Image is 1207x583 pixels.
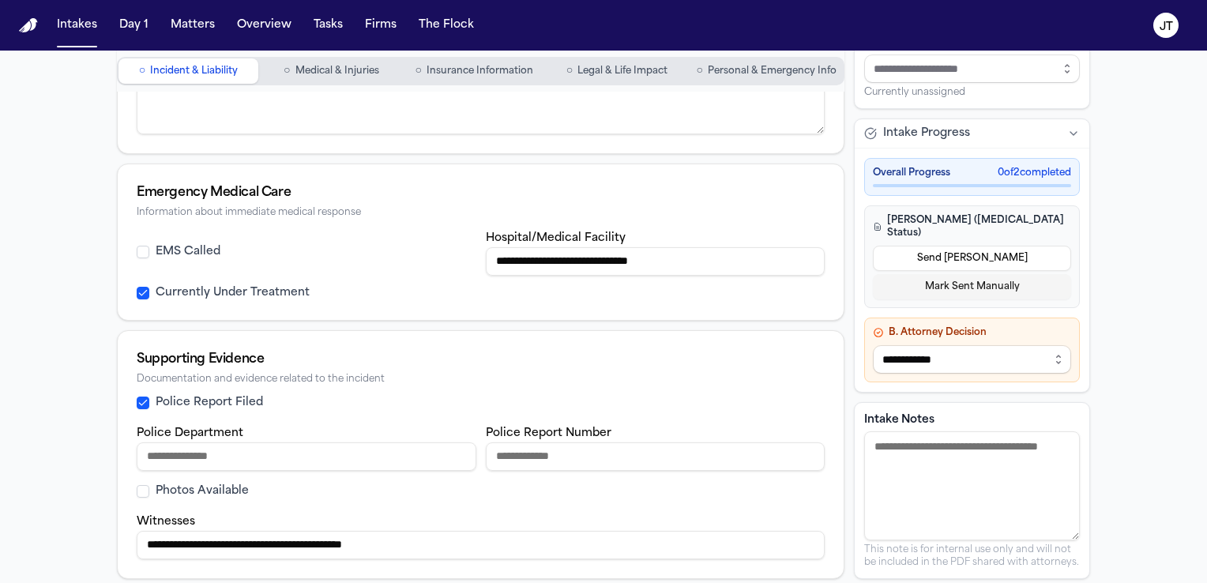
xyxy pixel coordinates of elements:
[19,18,38,33] img: Finch Logo
[231,11,298,39] button: Overview
[864,86,965,99] span: Currently unassigned
[137,427,243,439] label: Police Department
[566,63,573,79] span: ○
[156,285,310,301] label: Currently Under Treatment
[415,63,421,79] span: ○
[137,57,825,134] textarea: Present complaints
[295,65,379,77] span: Medical & Injuries
[137,183,825,202] div: Emergency Medical Care
[137,531,825,559] input: Witnesses
[873,274,1071,299] button: Mark Sent Manually
[864,412,1080,428] label: Intake Notes
[486,442,825,471] input: Police report number
[156,395,263,411] label: Police Report Filed
[118,58,258,84] button: Go to Incident & Liability
[284,63,290,79] span: ○
[873,326,1071,339] h4: B. Attorney Decision
[855,119,1089,148] button: Intake Progress
[883,126,970,141] span: Intake Progress
[156,483,249,499] label: Photos Available
[164,11,221,39] button: Matters
[690,58,843,84] button: Go to Personal & Emergency Info
[577,65,667,77] span: Legal & Life Impact
[261,58,401,84] button: Go to Medical & Injuries
[486,427,611,439] label: Police Report Number
[486,232,626,244] label: Hospital/Medical Facility
[697,63,703,79] span: ○
[427,65,533,77] span: Insurance Information
[137,374,825,386] div: Documentation and evidence related to the incident
[137,207,825,219] div: Information about immediate medical response
[156,244,220,260] label: EMS Called
[307,11,349,39] button: Tasks
[873,167,950,179] span: Overall Progress
[486,247,825,276] input: Hospital or medical facility
[864,544,1080,569] p: This note is for internal use only and will not be included in the PDF shared with attorneys.
[404,58,544,84] button: Go to Insurance Information
[547,58,687,84] button: Go to Legal & Life Impact
[873,246,1071,271] button: Send [PERSON_NAME]
[708,65,837,77] span: Personal & Emergency Info
[150,65,238,77] span: Incident & Liability
[137,350,825,369] div: Supporting Evidence
[873,214,1071,239] h4: [PERSON_NAME] ([MEDICAL_DATA] Status)
[998,167,1071,179] span: 0 of 2 completed
[137,516,195,528] label: Witnesses
[19,18,38,33] a: Home
[139,63,145,79] span: ○
[51,11,103,39] button: Intakes
[864,431,1080,540] textarea: Intake notes
[113,11,155,39] button: Day 1
[137,442,476,471] input: Police department
[359,11,403,39] button: Firms
[412,11,480,39] button: The Flock
[864,55,1080,83] input: Assign to staff member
